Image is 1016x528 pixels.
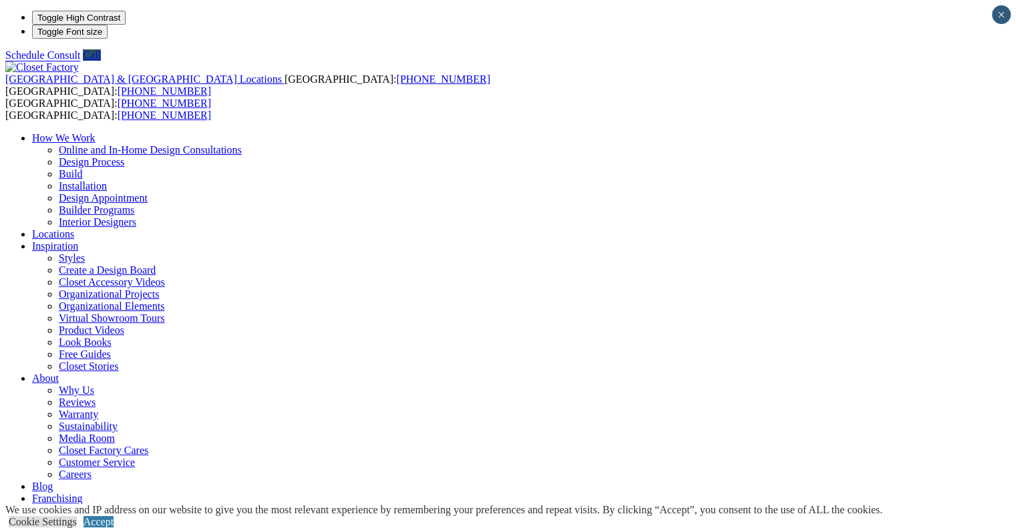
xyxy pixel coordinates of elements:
a: About [32,372,59,384]
a: Sustainability [59,421,118,432]
a: Design Process [59,156,124,168]
a: Create a Design Board [59,264,156,276]
a: Schedule Consult [5,49,80,61]
a: Closet Stories [59,360,118,372]
a: Build [59,168,83,180]
a: Closet Factory Cares [59,445,148,456]
a: Why Us [59,384,94,396]
a: Franchising [32,493,83,504]
a: Media Room [59,433,115,444]
a: Design Appointment [59,192,148,204]
a: How We Work [32,132,96,144]
a: Accept [83,516,114,527]
a: Call [83,49,101,61]
button: Toggle High Contrast [32,11,126,25]
a: [PHONE_NUMBER] [118,109,211,121]
a: [PHONE_NUMBER] [396,73,490,85]
a: Product Videos [59,324,124,336]
a: Blog [32,481,53,492]
a: Closet Accessory Videos [59,276,165,288]
a: Virtual Showroom Tours [59,312,165,324]
a: Free Guides [59,348,111,360]
a: Locations [32,228,74,240]
a: Warranty [59,409,98,420]
div: We use cookies and IP address on our website to give you the most relevant experience by remember... [5,504,882,516]
a: [GEOGRAPHIC_DATA] & [GEOGRAPHIC_DATA] Locations [5,73,285,85]
a: [PHONE_NUMBER] [118,97,211,109]
a: Careers [59,469,92,480]
span: [GEOGRAPHIC_DATA] & [GEOGRAPHIC_DATA] Locations [5,73,282,85]
span: [GEOGRAPHIC_DATA]: [GEOGRAPHIC_DATA]: [5,73,490,97]
a: Organizational Elements [59,300,164,312]
a: [PHONE_NUMBER] [118,85,211,97]
a: Builder Programs [59,204,134,216]
a: Inspiration [32,240,78,252]
a: Reviews [59,397,96,408]
a: Installation [59,180,107,192]
img: Closet Factory [5,61,79,73]
a: Interior Designers [59,216,136,228]
a: Styles [59,252,85,264]
span: Toggle Font size [37,27,102,37]
button: Close [992,5,1011,24]
a: Organizational Projects [59,288,159,300]
a: Customer Service [59,457,135,468]
a: Look Books [59,336,112,348]
a: Cookie Settings [9,516,77,527]
span: Toggle High Contrast [37,13,120,23]
span: [GEOGRAPHIC_DATA]: [GEOGRAPHIC_DATA]: [5,97,211,121]
button: Toggle Font size [32,25,108,39]
a: Online and In-Home Design Consultations [59,144,242,156]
